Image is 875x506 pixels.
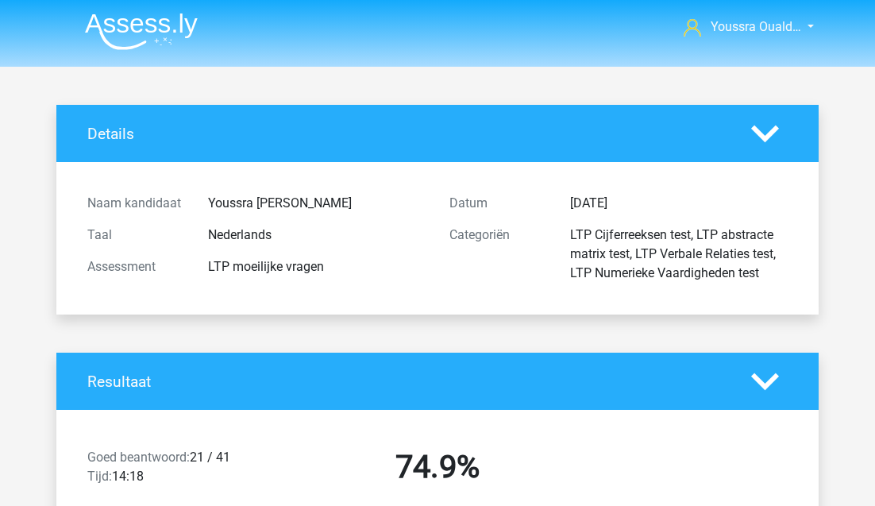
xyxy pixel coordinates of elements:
div: Categoriën [437,226,558,283]
div: Taal [75,226,196,245]
img: Assessly [85,13,198,50]
h4: Details [87,125,727,143]
h2: 74.9% [268,448,607,486]
div: LTP Cijferreeksen test, LTP abstracte matrix test, LTP Verbale Relaties test, LTP Numerieke Vaard... [558,226,800,283]
h4: Resultaat [87,373,727,391]
span: Goed beantwoord: [87,450,190,465]
div: [DATE] [558,194,800,213]
div: Nederlands [196,226,437,245]
div: LTP moeilijke vragen [196,257,437,276]
span: Tijd: [87,469,112,484]
div: Datum [437,194,558,213]
div: 21 / 41 14:18 [75,448,256,492]
div: Assessment [75,257,196,276]
div: Youssra [PERSON_NAME] [196,194,437,213]
a: Youssra Ouald… [677,17,803,37]
div: Naam kandidaat [75,194,196,213]
span: Youssra Ouald… [711,19,801,34]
